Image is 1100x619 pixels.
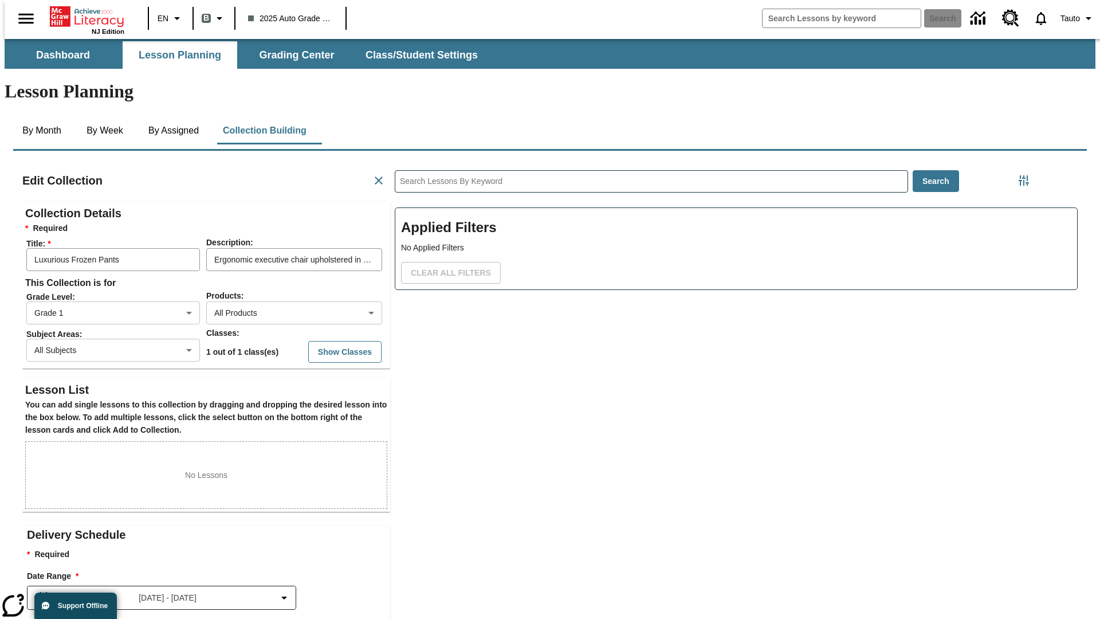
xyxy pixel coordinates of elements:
[401,242,1071,254] p: No Applied Filters
[152,8,189,29] button: Language: EN, Select a language
[206,328,239,338] span: Classes :
[206,248,382,271] input: Description
[964,3,995,34] a: Data Center
[367,169,390,192] button: Cancel
[913,170,959,193] button: Search
[197,8,231,29] button: Boost Class color is gray green. Change class color
[25,222,387,235] h6: Required
[308,341,382,363] button: Show Classes
[356,41,487,69] button: Class/Student Settings
[1026,3,1056,33] a: Notifications
[27,570,390,583] h3: Date Range
[32,591,291,605] button: Select the date range menu item
[25,381,387,399] h2: Lesson List
[139,49,221,62] span: Lesson Planning
[123,41,237,69] button: Lesson Planning
[25,275,387,291] h6: This Collection is for
[76,117,133,144] button: By Week
[92,28,124,35] span: NJ Edition
[206,291,243,300] span: Products :
[9,2,43,36] button: Open side menu
[395,207,1078,290] div: Applied Filters
[763,9,921,28] input: search field
[50,4,124,35] div: Home
[26,292,205,301] span: Grade Level :
[1060,13,1080,25] span: Tauto
[995,3,1026,34] a: Resource Center, Will open in new tab
[158,13,168,25] span: EN
[206,346,278,358] p: 1 out of 1 class(es)
[401,214,1071,242] h2: Applied Filters
[214,117,316,144] button: Collection Building
[6,41,120,69] button: Dashboard
[27,549,390,561] p: Required
[13,117,70,144] button: By Month
[139,592,197,604] span: [DATE] - [DATE]
[26,339,200,362] div: All Subjects
[1012,169,1035,192] button: Filters Side menu
[25,399,387,437] h6: You can add single lessons to this collection by dragging and dropping the desired lesson into th...
[50,5,124,28] a: Home
[34,593,117,619] button: Support Offline
[206,238,253,247] span: Description :
[5,39,1095,69] div: SubNavbar
[259,49,334,62] span: Grading Center
[36,49,90,62] span: Dashboard
[26,248,200,271] input: Title
[5,81,1095,102] h1: Lesson Planning
[277,591,291,605] svg: Collapse Date Range Filter
[185,469,227,481] p: No Lessons
[5,41,488,69] div: SubNavbar
[248,13,333,25] span: 2025 Auto Grade 1 B
[1056,8,1100,29] button: Profile/Settings
[203,11,209,25] span: B
[27,526,390,544] h2: Delivery Schedule
[22,171,103,190] h2: Edit Collection
[26,239,205,248] span: Title :
[366,49,478,62] span: Class/Student Settings
[26,330,205,339] span: Subject Areas :
[395,171,907,192] input: Search Lessons By Keyword
[139,117,208,144] button: By Assigned
[25,204,387,222] h2: Collection Details
[206,301,382,324] div: All Products
[26,301,200,324] div: Grade 1
[58,602,108,610] span: Support Offline
[239,41,354,69] button: Grading Center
